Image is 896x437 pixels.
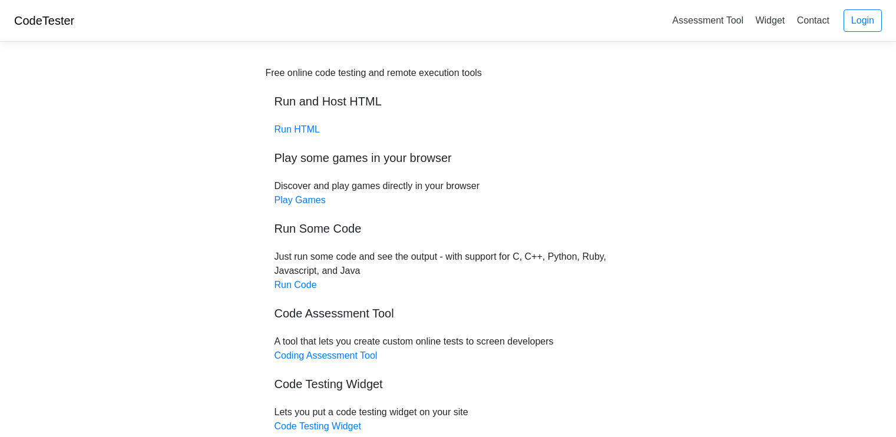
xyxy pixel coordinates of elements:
[275,195,326,205] a: Play Games
[275,306,622,320] h5: Code Assessment Tool
[275,350,378,360] a: Coding Assessment Tool
[275,124,320,134] a: Run HTML
[14,14,74,27] a: CodeTester
[275,421,361,431] a: Code Testing Widget
[275,151,622,165] h5: Play some games in your browser
[275,94,622,108] h5: Run and Host HTML
[792,11,834,30] a: Contact
[275,377,622,391] h5: Code Testing Widget
[667,11,748,30] a: Assessment Tool
[275,221,622,236] h5: Run Some Code
[266,66,482,80] div: Free online code testing and remote execution tools
[844,9,882,32] a: Login
[750,11,789,30] a: Widget
[275,280,317,290] a: Run Code
[266,66,631,433] div: Discover and play games directly in your browser Just run some code and see the output - with sup...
